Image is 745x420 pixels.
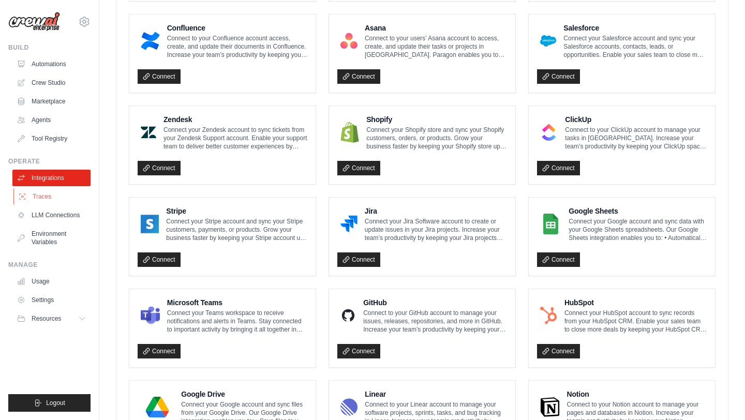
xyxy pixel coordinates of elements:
[8,394,91,412] button: Logout
[565,114,707,125] h4: ClickUp
[365,389,507,399] h4: Linear
[537,252,580,267] a: Connect
[166,217,307,242] p: Connect your Stripe account and sync your Stripe customers, payments, or products. Grow your busi...
[8,157,91,166] div: Operate
[365,34,507,59] p: Connect to your users’ Asana account to access, create, and update their tasks or projects in [GE...
[12,310,91,327] button: Resources
[141,214,159,234] img: Stripe Logo
[365,217,507,242] p: Connect your Jira Software account to create or update issues in your Jira projects. Increase you...
[337,344,380,358] a: Connect
[340,305,356,326] img: GitHub Logo
[569,217,707,242] p: Connect your Google account and sync data with your Google Sheets spreadsheets. Our Google Sheets...
[12,170,91,186] a: Integrations
[138,69,181,84] a: Connect
[141,397,174,417] img: Google Drive Logo
[366,114,507,125] h4: Shopify
[564,309,707,334] p: Connect your HubSpot account to sync records from your HubSpot CRM. Enable your sales team to clo...
[340,31,357,51] img: Asana Logo
[141,122,156,143] img: Zendesk Logo
[540,31,556,51] img: Salesforce Logo
[363,297,507,308] h4: GitHub
[365,23,507,33] h4: Asana
[567,389,707,399] h4: Notion
[167,309,307,334] p: Connect your Teams workspace to receive notifications and alerts in Teams. Stay connected to impo...
[138,344,181,358] a: Connect
[12,207,91,223] a: LLM Connections
[540,214,561,234] img: Google Sheets Logo
[181,389,307,399] h4: Google Drive
[563,34,707,59] p: Connect your Salesforce account and sync your Salesforce accounts, contacts, leads, or opportunit...
[138,252,181,267] a: Connect
[138,161,181,175] a: Connect
[12,273,91,290] a: Usage
[12,112,91,128] a: Agents
[12,292,91,308] a: Settings
[141,31,160,51] img: Confluence Logo
[13,188,92,205] a: Traces
[340,122,359,143] img: Shopify Logo
[564,297,707,308] h4: HubSpot
[12,130,91,147] a: Tool Registry
[12,56,91,72] a: Automations
[167,297,307,308] h4: Microsoft Teams
[166,206,307,216] h4: Stripe
[340,397,357,417] img: Linear Logo
[337,161,380,175] a: Connect
[563,23,707,33] h4: Salesforce
[540,397,560,417] img: Notion Logo
[167,23,307,33] h4: Confluence
[141,305,160,326] img: Microsoft Teams Logo
[537,161,580,175] a: Connect
[363,309,507,334] p: Connect to your GitHub account to manage your issues, releases, repositories, and more in GitHub....
[565,126,707,151] p: Connect to your ClickUp account to manage your tasks in [GEOGRAPHIC_DATA]. Increase your team’s p...
[46,399,65,407] span: Logout
[8,261,91,269] div: Manage
[163,114,307,125] h4: Zendesk
[366,126,507,151] p: Connect your Shopify store and sync your Shopify customers, orders, or products. Grow your busine...
[12,93,91,110] a: Marketplace
[32,314,61,323] span: Resources
[537,344,580,358] a: Connect
[537,69,580,84] a: Connect
[167,34,307,59] p: Connect to your Confluence account access, create, and update their documents in Confluence. Incr...
[540,122,558,143] img: ClickUp Logo
[337,252,380,267] a: Connect
[8,12,60,32] img: Logo
[8,43,91,52] div: Build
[12,226,91,250] a: Environment Variables
[365,206,507,216] h4: Jira
[337,69,380,84] a: Connect
[12,74,91,91] a: Crew Studio
[540,305,557,326] img: HubSpot Logo
[163,126,307,151] p: Connect your Zendesk account to sync tickets from your Zendesk Support account. Enable your suppo...
[340,214,357,234] img: Jira Logo
[569,206,707,216] h4: Google Sheets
